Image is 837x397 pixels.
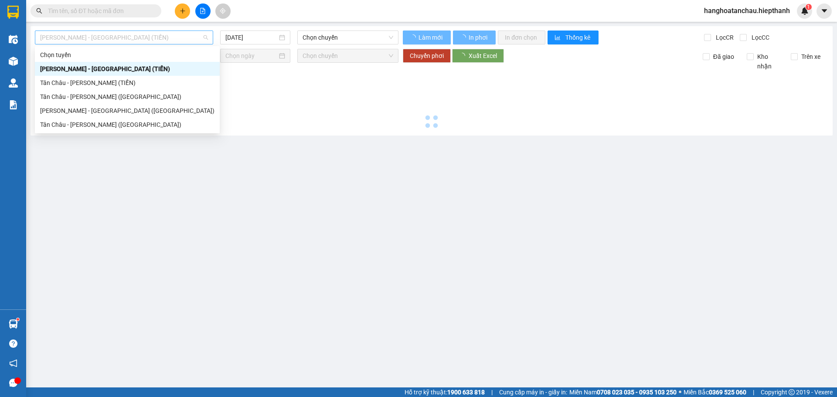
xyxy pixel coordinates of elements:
[569,387,677,397] span: Miền Nam
[7,6,19,19] img: logo-vxr
[225,51,277,61] input: Chọn ngày
[597,389,677,396] strong: 0708 023 035 - 0935 103 250
[220,8,226,14] span: aim
[35,48,220,62] div: Chọn tuyến
[555,34,562,41] span: bar-chart
[40,50,214,60] div: Chọn tuyến
[215,3,231,19] button: aim
[498,31,545,44] button: In đơn chọn
[452,49,504,63] button: Xuất Excel
[9,379,17,387] span: message
[403,31,451,44] button: Làm mới
[9,57,18,66] img: warehouse-icon
[801,7,809,15] img: icon-new-feature
[35,62,220,76] div: Hồ Chí Minh - Tân Châu (TIỀN)
[35,104,220,118] div: Hồ Chí Minh - Tân Châu (Giường)
[195,3,211,19] button: file-add
[175,3,190,19] button: plus
[40,92,214,102] div: Tân Châu - [PERSON_NAME] ([GEOGRAPHIC_DATA])
[303,49,393,62] span: Chọn chuyến
[748,33,771,42] span: Lọc CC
[9,319,18,329] img: warehouse-icon
[40,120,214,129] div: Tân Châu - [PERSON_NAME] ([GEOGRAPHIC_DATA])
[36,8,42,14] span: search
[40,78,214,88] div: Tân Châu - [PERSON_NAME] (TIỀN)
[754,52,784,71] span: Kho nhận
[820,7,828,15] span: caret-down
[469,33,489,42] span: In phơi
[753,387,754,397] span: |
[460,34,467,41] span: loading
[499,387,567,397] span: Cung cấp máy in - giấy in:
[565,33,592,42] span: Thống kê
[35,76,220,90] div: Tân Châu - Hồ Chí Minh (TIỀN)
[48,6,151,16] input: Tìm tên, số ĐT hoặc mã đơn
[806,4,812,10] sup: 1
[403,49,451,63] button: Chuyển phơi
[710,52,738,61] span: Đã giao
[17,318,19,321] sup: 1
[405,387,485,397] span: Hỗ trợ kỹ thuật:
[447,389,485,396] strong: 1900 633 818
[9,359,17,367] span: notification
[35,118,220,132] div: Tân Châu - Hồ Chí Minh (Giường)
[9,339,17,348] span: question-circle
[453,31,496,44] button: In phơi
[200,8,206,14] span: file-add
[697,5,797,16] span: hanghoatanchau.hiepthanh
[491,387,493,397] span: |
[40,106,214,115] div: [PERSON_NAME] - [GEOGRAPHIC_DATA] ([GEOGRAPHIC_DATA])
[35,90,220,104] div: Tân Châu - Hồ Chí Minh (Giường)
[180,8,186,14] span: plus
[807,4,810,10] span: 1
[9,100,18,109] img: solution-icon
[225,33,277,42] input: 15/09/2025
[40,64,214,74] div: [PERSON_NAME] - [GEOGRAPHIC_DATA] (TIỀN)
[9,35,18,44] img: warehouse-icon
[789,389,795,395] span: copyright
[684,387,746,397] span: Miền Bắc
[303,31,393,44] span: Chọn chuyến
[709,389,746,396] strong: 0369 525 060
[798,52,824,61] span: Trên xe
[40,31,208,44] span: Hồ Chí Minh - Tân Châu (TIỀN)
[712,33,735,42] span: Lọc CR
[679,390,681,394] span: ⚪️
[9,78,18,88] img: warehouse-icon
[548,31,599,44] button: bar-chartThống kê
[418,33,444,42] span: Làm mới
[410,34,417,41] span: loading
[817,3,832,19] button: caret-down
